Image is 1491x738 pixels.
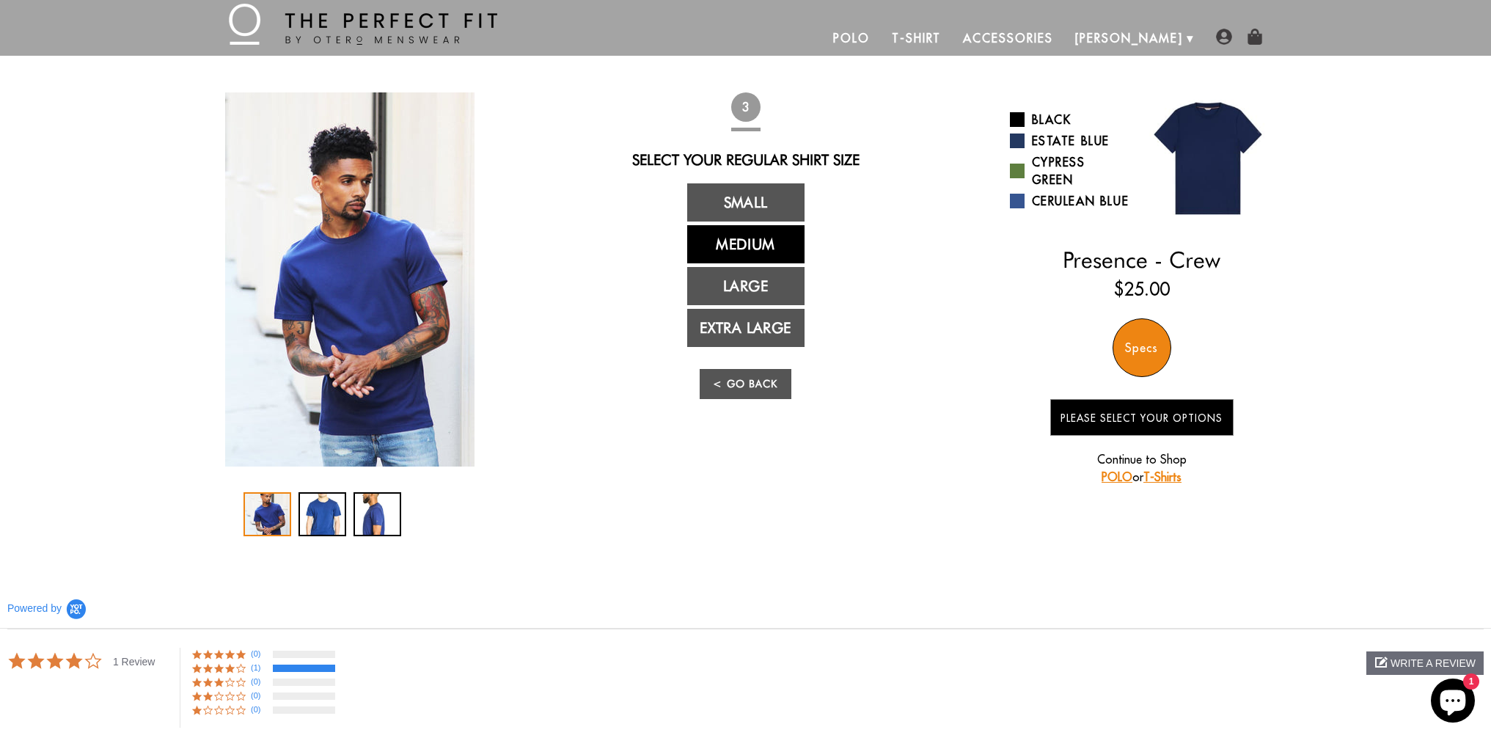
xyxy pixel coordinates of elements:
span: 1 Review [113,651,155,668]
a: Polo [822,21,881,56]
div: write a review [1366,651,1484,675]
a: T-Shirt [881,21,952,56]
a: Small [687,183,805,222]
div: 1 / 3 [218,92,482,467]
a: T-Shirts [1143,470,1182,484]
img: The Perfect Fit - by Otero Menswear - Logo [229,4,497,45]
span: (0) [251,648,268,660]
a: Estate Blue [1010,132,1131,150]
a: [PERSON_NAME] [1064,21,1194,56]
img: 013.jpg [1142,92,1274,224]
span: write a review [1391,657,1476,669]
img: IMG_2428_copy_1024x1024_2x_54a29d56-2a4d-4dd6-a028-5652b32cc0ff_340x.jpg [225,92,475,467]
button: Please Select Your Options [1050,399,1234,436]
span: Powered by [7,602,62,615]
span: 3 [731,92,761,122]
a: Medium [687,225,805,263]
inbox-online-store-chat: Shopify online store chat [1426,679,1479,726]
a: Cerulean Blue [1010,192,1131,210]
h2: Presence - Crew [1010,246,1274,273]
span: (0) [251,676,268,688]
a: < Go Back [700,369,791,399]
a: Accessories [952,21,1063,56]
div: 3 / 3 [353,492,401,536]
a: Cypress Green [1010,153,1131,189]
a: Extra Large [687,309,805,347]
h2: Select Your Regular Shirt Size [571,151,920,169]
span: (0) [251,690,268,702]
span: (1) [251,662,268,674]
img: user-account-icon.png [1216,29,1232,45]
div: 1 / 3 [243,492,291,536]
a: Large [687,267,805,305]
ins: $25.00 [1114,276,1170,302]
p: Continue to Shop or [1050,450,1234,486]
span: (0) [251,704,268,716]
div: Specs [1113,318,1171,377]
a: Black [1010,111,1131,128]
span: Please Select Your Options [1060,412,1223,425]
div: 2 / 3 [298,492,346,536]
a: POLO [1102,470,1132,484]
img: shopping-bag-icon.png [1247,29,1263,45]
